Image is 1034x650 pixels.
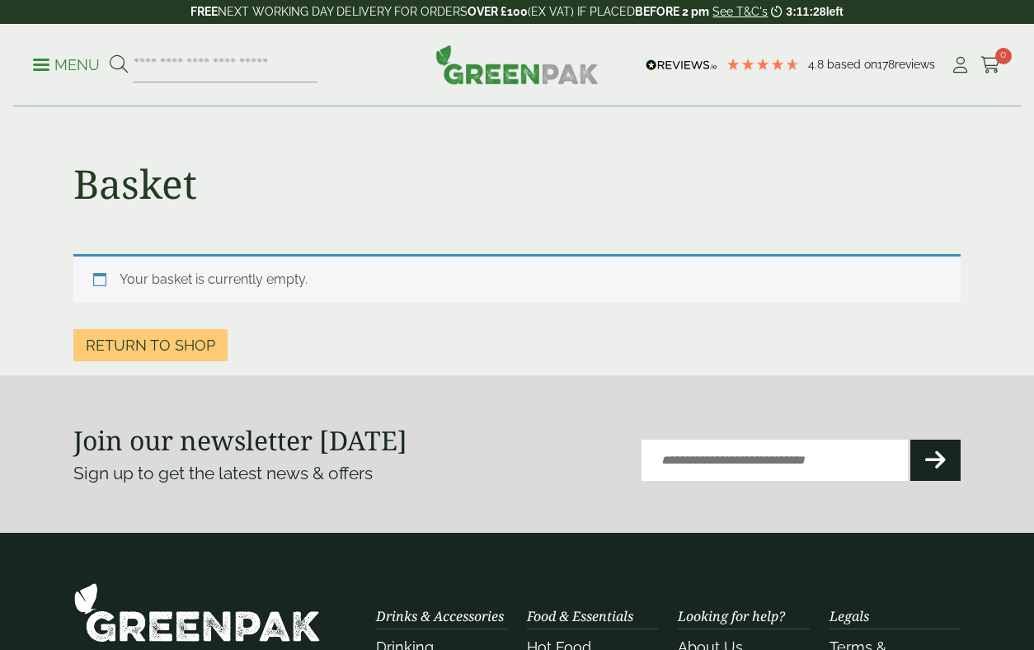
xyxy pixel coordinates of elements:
span: 0 [995,48,1012,64]
a: 0 [980,53,1001,78]
h1: Basket [73,160,197,208]
i: Cart [980,57,1001,73]
strong: BEFORE 2 pm [635,5,709,18]
img: GreenPak Supplies [435,45,599,84]
strong: OVER £100 [468,5,528,18]
span: reviews [895,58,935,71]
a: See T&C's [712,5,768,18]
a: Return to shop [73,329,228,361]
span: 3:11:28 [786,5,825,18]
p: Menu [33,55,100,75]
span: 4.8 [808,58,827,71]
span: left [826,5,844,18]
strong: FREE [190,5,218,18]
div: 4.78 Stars [726,57,800,72]
span: 178 [877,58,895,71]
a: Menu [33,55,100,72]
img: GreenPak Supplies [73,582,321,643]
span: Based on [827,58,877,71]
p: Sign up to get the latest news & offers [73,460,472,487]
img: REVIEWS.io [646,59,717,71]
div: Your basket is currently empty. [73,254,961,303]
i: My Account [950,57,971,73]
strong: Join our newsletter [DATE] [73,422,407,458]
